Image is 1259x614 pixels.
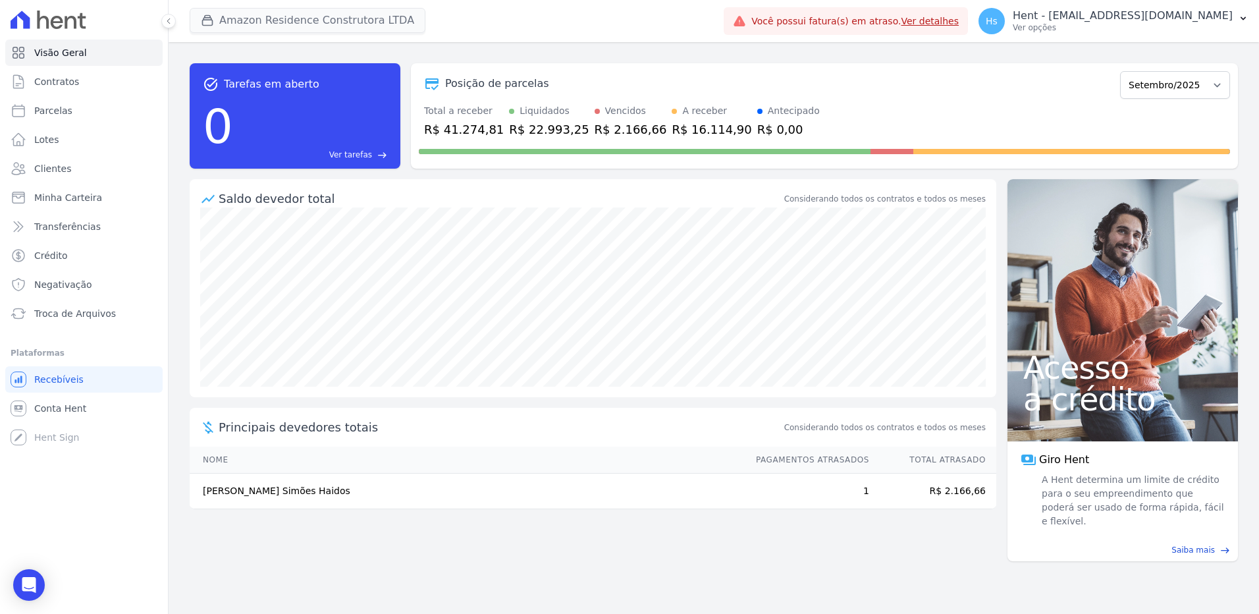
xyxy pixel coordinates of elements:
[1023,352,1222,383] span: Acesso
[190,474,743,509] td: [PERSON_NAME] Simões Haidos
[34,307,116,320] span: Troca de Arquivos
[784,193,986,205] div: Considerando todos os contratos e todos os meses
[968,3,1259,40] button: Hs Hent - [EMAIL_ADDRESS][DOMAIN_NAME] Ver opções
[445,76,549,92] div: Posição de parcelas
[682,104,727,118] div: A receber
[5,40,163,66] a: Visão Geral
[751,14,959,28] span: Você possui fatura(s) em atraso.
[424,121,504,138] div: R$ 41.274,81
[1013,22,1233,33] p: Ver opções
[768,104,820,118] div: Antecipado
[203,76,219,92] span: task_alt
[1220,545,1230,555] span: east
[5,126,163,153] a: Lotes
[743,447,870,474] th: Pagamentos Atrasados
[5,155,163,182] a: Clientes
[34,75,79,88] span: Contratos
[238,149,387,161] a: Ver tarefas east
[424,104,504,118] div: Total a receber
[5,213,163,240] a: Transferências
[34,104,72,117] span: Parcelas
[34,373,84,386] span: Recebíveis
[1023,383,1222,415] span: a crédito
[203,92,233,161] div: 0
[329,149,372,161] span: Ver tarefas
[901,16,959,26] a: Ver detalhes
[34,133,59,146] span: Lotes
[986,16,998,26] span: Hs
[1015,544,1230,556] a: Saiba mais east
[34,278,92,291] span: Negativação
[11,345,157,361] div: Plataformas
[5,300,163,327] a: Troca de Arquivos
[520,104,570,118] div: Liquidados
[34,46,87,59] span: Visão Geral
[870,447,996,474] th: Total Atrasado
[605,104,646,118] div: Vencidos
[784,422,986,433] span: Considerando todos os contratos e todos os meses
[219,190,782,208] div: Saldo devedor total
[1039,452,1089,468] span: Giro Hent
[34,220,101,233] span: Transferências
[1013,9,1233,22] p: Hent - [EMAIL_ADDRESS][DOMAIN_NAME]
[5,395,163,422] a: Conta Hent
[5,69,163,95] a: Contratos
[595,121,667,138] div: R$ 2.166,66
[757,121,820,138] div: R$ 0,00
[672,121,751,138] div: R$ 16.114,90
[219,418,782,436] span: Principais devedores totais
[5,366,163,393] a: Recebíveis
[1171,544,1215,556] span: Saiba mais
[870,474,996,509] td: R$ 2.166,66
[34,402,86,415] span: Conta Hent
[1039,473,1225,528] span: A Hent determina um limite de crédito para o seu empreendimento que poderá ser usado de forma ráp...
[34,191,102,204] span: Minha Carteira
[5,98,163,124] a: Parcelas
[190,447,743,474] th: Nome
[5,271,163,298] a: Negativação
[743,474,870,509] td: 1
[13,569,45,601] div: Open Intercom Messenger
[509,121,589,138] div: R$ 22.993,25
[224,76,319,92] span: Tarefas em aberto
[34,249,68,262] span: Crédito
[5,184,163,211] a: Minha Carteira
[5,242,163,269] a: Crédito
[377,150,387,160] span: east
[34,162,71,175] span: Clientes
[190,8,425,33] button: Amazon Residence Construtora LTDA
